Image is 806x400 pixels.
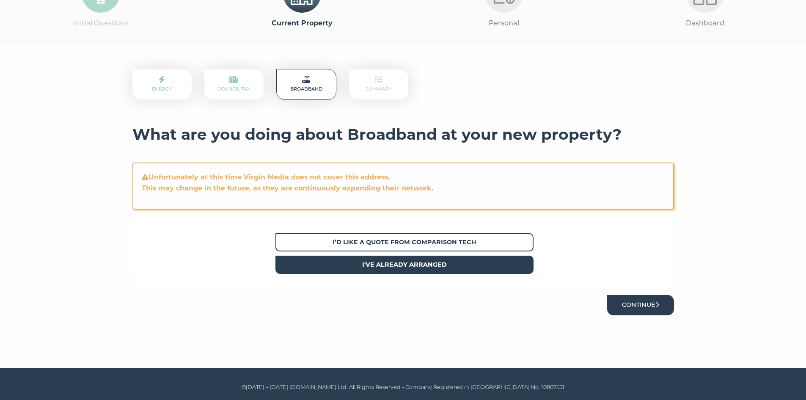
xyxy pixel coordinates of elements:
[152,77,172,92] a: Energy
[605,18,806,29] p: Dashboard
[349,69,408,99] p: Summary
[201,18,403,29] p: Current Property
[217,77,250,92] a: Council Tax
[132,125,674,144] h3: What are you doing about Broadband at your new property?
[607,295,674,315] button: Continue
[276,69,336,100] p: Broadband
[135,383,672,392] p: ©[DATE] – [DATE] [DOMAIN_NAME] Ltd. All Rights Reserved - Company Registered in [GEOGRAPHIC_DATA]...
[333,238,476,246] strong: I’d like a quote from Comparison Tech
[362,261,447,268] strong: I've already arranged
[142,173,433,192] strong: Unfortunately at this time Virgin Media does not cover this address. This may change in the futur...
[403,18,605,29] p: Personal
